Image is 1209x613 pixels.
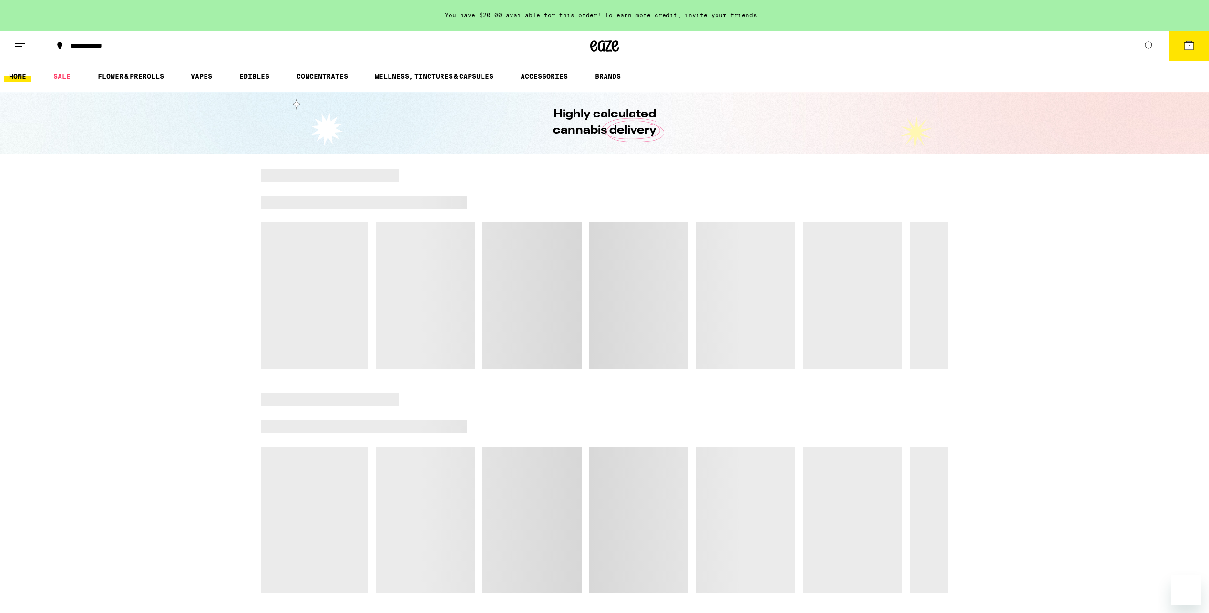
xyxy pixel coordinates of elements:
h1: Highly calculated cannabis delivery [526,106,683,139]
a: WELLNESS, TINCTURES & CAPSULES [370,71,498,82]
span: You have $20.00 available for this order! To earn more credit, [445,12,681,18]
a: CONCENTRATES [292,71,353,82]
button: 7 [1169,31,1209,61]
iframe: Button to launch messaging window [1171,575,1201,605]
a: HOME [4,71,31,82]
a: BRANDS [590,71,625,82]
a: VAPES [186,71,217,82]
a: SALE [49,71,75,82]
span: invite your friends. [681,12,764,18]
a: FLOWER & PREROLLS [93,71,169,82]
a: EDIBLES [235,71,274,82]
a: ACCESSORIES [516,71,573,82]
span: 7 [1188,43,1190,49]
